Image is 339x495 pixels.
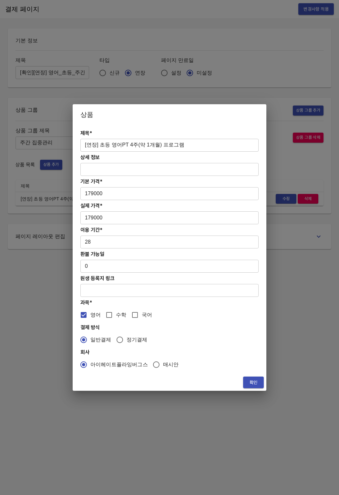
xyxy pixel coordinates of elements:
[80,203,259,209] h4: 실제 가격*
[90,336,111,344] span: 일반결제
[90,361,148,369] span: 아이헤이트플라잉버그스
[80,227,259,233] h4: 이용 기간*
[90,311,101,319] span: 영어
[80,251,259,257] h4: 환불 가능일
[80,349,259,355] h4: 회사
[80,109,259,120] h2: 상품
[142,311,152,319] span: 국어
[116,311,126,319] span: 수학
[248,379,259,387] span: 확인
[163,361,179,369] span: 매시안
[80,275,259,281] h4: 원생 등록지 링크
[80,178,259,185] h4: 기본 가격*
[127,336,148,344] span: 정기결제
[243,377,264,389] button: 확인
[80,154,259,160] h4: 상세 정보
[80,324,259,330] h4: 결제 방식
